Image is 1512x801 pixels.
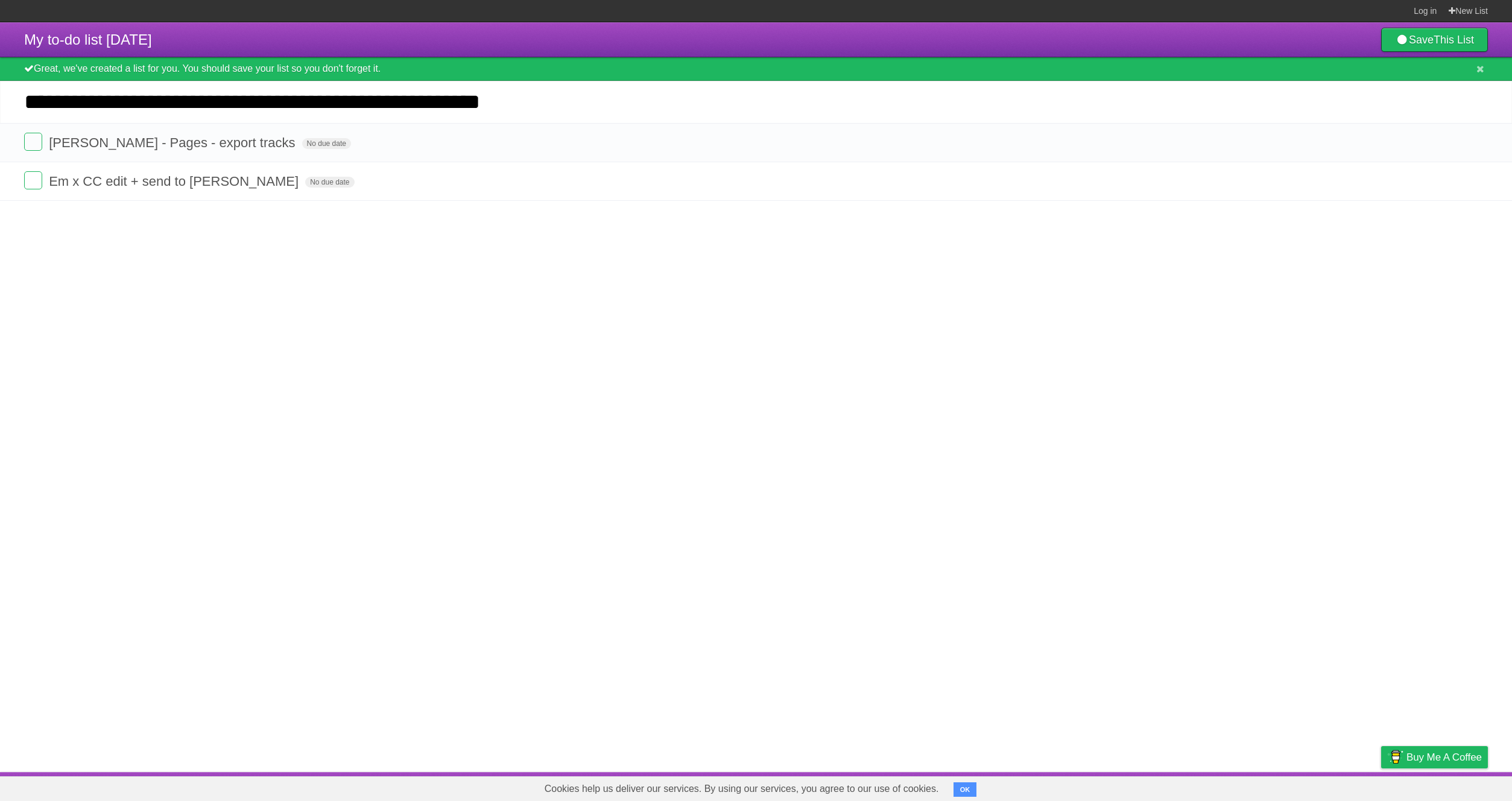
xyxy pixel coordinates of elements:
[1365,775,1397,798] a: Privacy
[954,782,977,797] button: OK
[1381,28,1488,52] a: SaveThis List
[24,31,152,48] span: My to-do list [DATE]
[1381,746,1488,768] a: Buy me a coffee
[305,177,354,188] span: No due date
[1261,775,1309,798] a: Developers
[24,171,42,189] label: Done
[49,174,302,189] span: Em x CC edit + send to [PERSON_NAME]
[1406,747,1482,768] span: Buy me a coffee
[24,133,42,151] label: Done
[1412,775,1488,798] a: Suggest a feature
[302,138,351,149] span: No due date
[1387,747,1403,767] img: Buy me a coffee
[1221,775,1246,798] a: About
[533,777,951,801] span: Cookies help us deliver our services. By using our services, you agree to our use of cookies.
[1434,34,1474,46] b: This List
[1324,775,1351,798] a: Terms
[49,135,298,150] span: [PERSON_NAME] - Pages - export tracks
